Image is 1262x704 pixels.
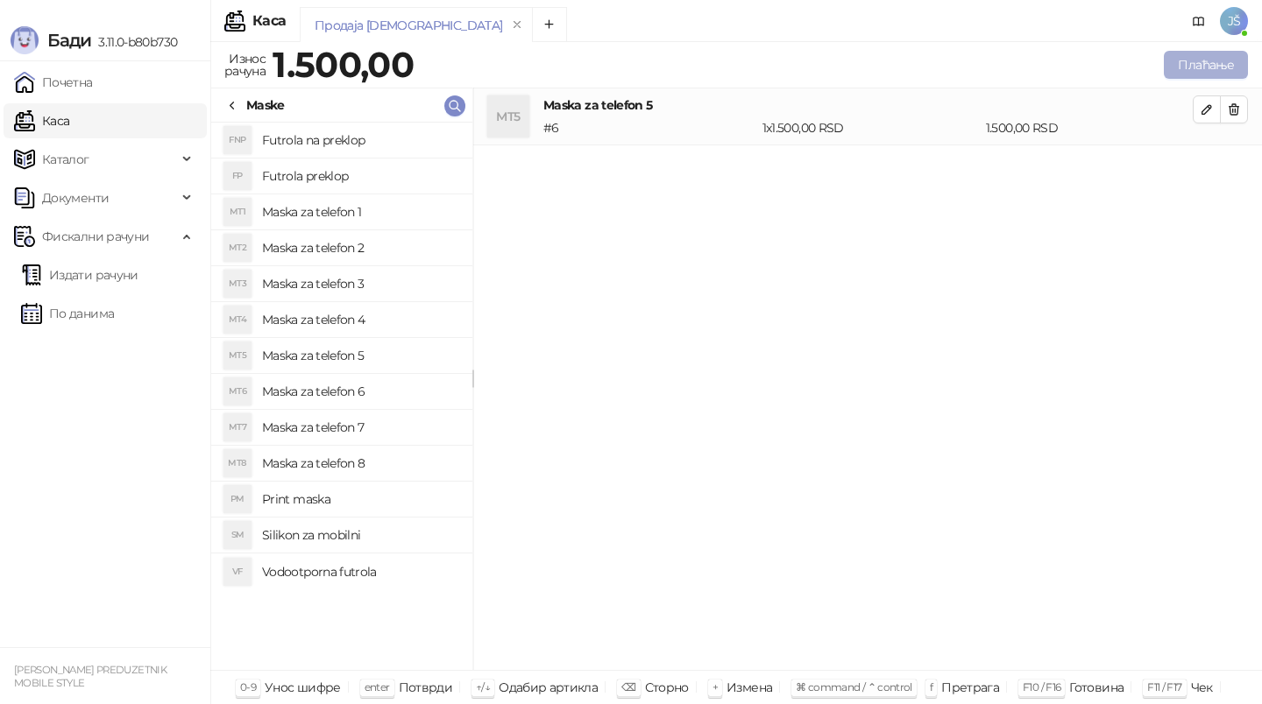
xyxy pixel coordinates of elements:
[1185,7,1213,35] a: Документација
[262,270,458,298] h4: Maska za telefon 3
[1023,680,1060,693] span: F10 / F16
[262,521,458,549] h4: Silikon za mobilni
[223,558,252,586] div: VF
[262,449,458,477] h4: Maska za telefon 8
[796,680,912,693] span: ⌘ command / ⌃ control
[543,95,1193,115] h4: Maska za telefon 5
[246,95,285,115] div: Maske
[265,676,341,699] div: Унос шифре
[273,43,414,86] strong: 1.500,00
[487,95,529,137] div: MT5
[621,680,635,693] span: ⌫
[21,257,138,292] a: Издати рачуни
[532,7,567,42] button: Add tab
[982,118,1196,137] div: 1.500,00 RSD
[42,142,89,177] span: Каталог
[262,341,458,370] h4: Maska za telefon 5
[262,126,458,154] h4: Futrola na preklop
[499,676,598,699] div: Одабир артикла
[506,18,528,32] button: remove
[1164,51,1248,79] button: Плаћање
[713,680,718,693] span: +
[262,485,458,513] h4: Print maska
[252,14,286,28] div: Каса
[11,26,39,54] img: Logo
[223,234,252,262] div: MT2
[223,485,252,513] div: PM
[223,270,252,298] div: MT3
[262,306,458,334] h4: Maska za telefon 4
[223,306,252,334] div: MT4
[365,680,390,693] span: enter
[759,118,982,137] div: 1 x 1.500,00 RSD
[14,103,69,138] a: Каса
[1220,7,1248,35] span: JŠ
[645,676,689,699] div: Сторно
[14,664,167,689] small: [PERSON_NAME] PREDUZETNIK MOBILE STYLE
[262,377,458,405] h4: Maska za telefon 6
[223,521,252,549] div: SM
[223,377,252,405] div: MT6
[941,676,999,699] div: Претрага
[262,234,458,262] h4: Maska za telefon 2
[223,449,252,477] div: MT8
[14,65,93,100] a: Почетна
[262,558,458,586] h4: Vodootporna futrola
[1147,680,1181,693] span: F11 / F17
[1069,676,1124,699] div: Готовина
[221,47,269,82] div: Износ рачуна
[262,198,458,226] h4: Maska za telefon 1
[223,126,252,154] div: FNP
[91,34,177,50] span: 3.11.0-b80b730
[223,413,252,441] div: MT7
[262,162,458,190] h4: Futrola preklop
[223,341,252,370] div: MT5
[399,676,453,699] div: Потврди
[42,219,149,254] span: Фискални рачуни
[223,162,252,190] div: FP
[47,30,91,51] span: Бади
[727,676,772,699] div: Измена
[1191,676,1213,699] div: Чек
[540,118,759,137] div: # 6
[262,413,458,441] h4: Maska za telefon 7
[240,680,256,693] span: 0-9
[211,123,472,670] div: grid
[315,16,502,35] div: Продаја [DEMOGRAPHIC_DATA]
[223,198,252,226] div: MT1
[42,180,109,215] span: Документи
[930,680,932,693] span: f
[476,680,490,693] span: ↑/↓
[21,296,114,331] a: По данима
